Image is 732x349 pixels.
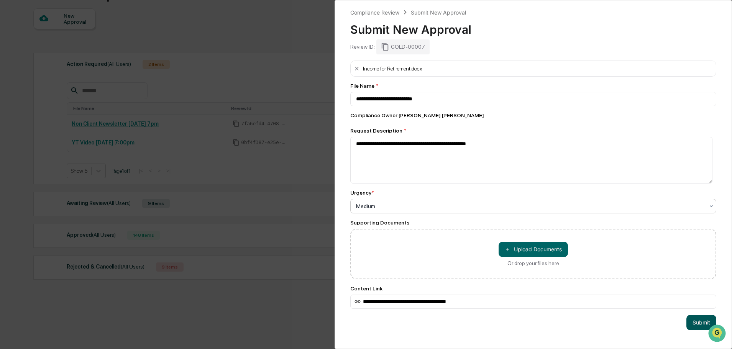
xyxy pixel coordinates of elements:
[8,85,51,91] div: Past conversations
[15,136,49,144] span: Preclearance
[76,169,93,175] span: Pylon
[350,83,716,89] div: File Name
[411,9,466,16] div: Submit New Approval
[350,285,716,292] div: Content Link
[15,151,48,158] span: Data Lookup
[56,137,62,143] div: 🗄️
[63,136,95,144] span: Attestations
[499,242,568,257] button: Or drop your files here
[130,61,140,70] button: Start new chat
[64,104,66,110] span: •
[8,16,140,28] p: How can we help?
[8,97,20,109] img: Cameron Burns
[68,104,84,110] span: [DATE]
[26,59,126,66] div: Start new chat
[24,104,62,110] span: [PERSON_NAME]
[8,59,21,72] img: 1746055101610-c473b297-6a78-478c-a979-82029cc54cd1
[8,151,14,157] div: 🔎
[26,66,97,72] div: We're available if you need us!
[350,220,716,226] div: Supporting Documents
[507,260,559,266] div: Or drop your files here
[350,190,374,196] div: Urgency
[54,169,93,175] a: Powered byPylon
[5,147,51,161] a: 🔎Data Lookup
[53,133,98,147] a: 🗄️Attestations
[505,246,510,253] span: ＋
[5,133,53,147] a: 🖐️Preclearance
[350,44,375,50] div: Review ID:
[350,9,399,16] div: Compliance Review
[686,315,716,330] button: Submit
[707,324,728,344] iframe: Open customer support
[15,105,21,111] img: 1746055101610-c473b297-6a78-478c-a979-82029cc54cd1
[376,39,430,54] div: GOLD-00007
[350,16,716,36] div: Submit New Approval
[363,66,422,72] div: Income for Retirement.docx
[8,137,14,143] div: 🖐️
[350,128,716,134] div: Request Description
[119,84,140,93] button: See all
[350,112,716,118] div: Compliance Owner : [PERSON_NAME] [PERSON_NAME]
